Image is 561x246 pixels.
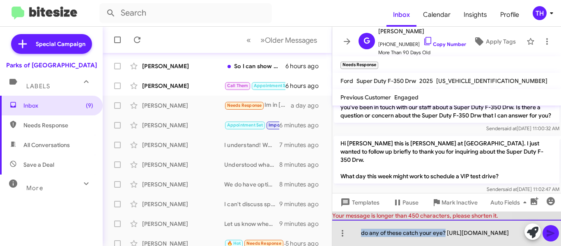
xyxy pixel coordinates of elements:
span: Auto Fields [490,195,530,210]
div: [PERSON_NAME] [142,220,224,228]
div: We do have options that may work for you we are open 7 days a week what day do you think you may ... [224,180,279,189]
button: Mark Inactive [425,195,484,210]
p: Hi [PERSON_NAME] this is [PERSON_NAME] at [GEOGRAPHIC_DATA]. I just wanted to follow up briefly t... [334,136,559,184]
span: Needs Response [246,241,281,246]
span: Needs Response [227,103,262,108]
div: Parks of [GEOGRAPHIC_DATA] [6,61,97,69]
div: 6 minutes ago [279,121,325,129]
a: Special Campaign [11,34,92,54]
span: Labels [26,83,50,90]
a: Insights [457,3,494,27]
a: Profile [494,3,526,27]
span: Needs Response [23,121,93,129]
div: So I can show my husband 😊 [224,62,285,70]
span: Save a Deal [23,161,54,169]
span: Appointment Set [254,83,290,88]
div: 9 minutes ago [279,220,325,228]
div: Im in [GEOGRAPHIC_DATA] ga its hard ti come out there to look [224,101,291,110]
button: Apply Tags [466,34,522,49]
div: [PERSON_NAME] [142,121,224,129]
span: Sender [DATE] 11:00:32 AM [486,125,559,131]
div: I can't discuss specific prices, but I'd love to set up an appointment to evaluate your Corsair a... [224,200,279,208]
input: Search [99,3,272,23]
span: » [260,35,265,45]
nav: Page navigation example [242,32,322,48]
div: TH [533,6,547,20]
span: Templates [339,195,379,210]
span: More [26,184,43,192]
span: All Conversations [23,141,70,149]
div: a day ago [291,101,325,110]
span: Ford [340,77,353,85]
div: [PERSON_NAME] [142,101,224,110]
a: Copy Number [423,41,466,47]
span: Older Messages [265,36,317,45]
a: Inbox [386,3,416,27]
span: « [246,35,251,45]
span: G [363,34,370,48]
div: [PERSON_NAME] [142,180,224,189]
button: TH [526,6,552,20]
span: Previous Customer [340,94,391,101]
div: 9 minutes ago [279,200,325,208]
span: Sender [DATE] 11:02:47 AM [487,186,559,192]
span: Important [269,122,290,128]
div: [PERSON_NAME] [142,141,224,149]
div: 7 minutes ago [279,141,325,149]
span: said at [503,186,517,192]
div: [PERSON_NAME] [142,161,224,169]
span: Appointment Set [227,122,263,128]
div: Not yet, I am pretty busy, waiting for you bring me the information about [PERSON_NAME] down the ... [224,81,285,90]
small: Needs Response [340,62,378,69]
span: Mark Inactive [441,195,478,210]
span: Pause [402,195,418,210]
div: Understood what made you change your mind? [224,161,279,169]
button: Auto Fields [484,195,536,210]
span: (9) [86,101,93,110]
div: Your message is longer than 450 characters, please shorten it. [332,212,561,220]
a: Calendar [416,3,457,27]
button: Pause [386,195,425,210]
div: [PERSON_NAME] [142,62,224,70]
div: [PERSON_NAME] [142,200,224,208]
span: Super Duty F-350 Drw [356,77,416,85]
button: Templates [332,195,386,210]
div: do any of these catch your eye? [URL][DOMAIN_NAME] [332,220,561,246]
div: I understand! We can discuss your options and help you explore what's available. When would be a ... [224,141,279,149]
span: said at [502,125,517,131]
div: Let us know when your back and we would love to help you look at some options. [224,220,279,228]
span: [PHONE_NUMBER] [378,36,466,48]
button: Previous [241,32,256,48]
span: 2025 [419,77,433,85]
div: [PERSON_NAME] [142,82,224,90]
span: 🔥 Hot [227,241,241,246]
div: 6 hours ago [285,82,325,90]
span: Apply Tags [486,34,516,49]
span: Inbox [23,101,93,110]
span: Engaged [394,94,418,101]
div: 6 hours ago [285,62,325,70]
span: [PERSON_NAME] [378,26,466,36]
span: Call Them [227,83,248,88]
div: Understood sorry for the delay I will have someone reach out to you. [224,120,279,130]
button: Next [255,32,322,48]
div: 8 minutes ago [279,180,325,189]
span: Special Campaign [36,40,85,48]
div: 8 minutes ago [279,161,325,169]
span: [US_VEHICLE_IDENTIFICATION_NUMBER] [436,77,547,85]
p: Hi [PERSON_NAME] this is [PERSON_NAME] at [GEOGRAPHIC_DATA]. I saw you've been in touch with our ... [334,92,559,123]
span: More Than 90 Days Old [378,48,466,57]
